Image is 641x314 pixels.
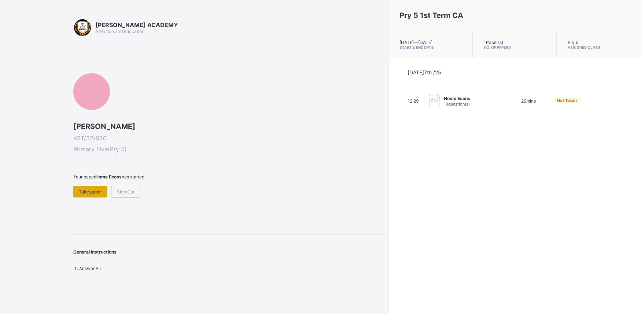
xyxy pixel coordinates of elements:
[79,189,102,195] span: Take paper
[521,98,536,104] span: 29 mins
[408,69,441,75] span: [DATE] 7th /25
[430,94,440,107] img: take_paper.cd97e1aca70de81545fe8e300f84619e.svg
[95,174,122,180] b: Home Econs
[557,98,577,103] span: Not Taken
[444,101,470,107] span: 10 question(s)
[399,40,432,45] span: [DATE] — [DATE]
[95,29,144,34] span: Affection and Education
[408,98,419,104] span: 12:29
[73,174,384,180] span: Your paper has started.
[73,145,384,153] span: Primary Five ( Pry 5 )
[568,40,578,45] span: Pry 5
[399,11,463,20] span: Pry 5 1st Term CA
[73,122,384,131] span: [PERSON_NAME]
[568,45,630,49] span: Assigned Class
[79,266,101,271] span: Answer All
[95,21,178,29] span: [PERSON_NAME] ACADEMY
[484,45,546,49] span: No. of Papers
[73,134,384,142] span: KST/32/020
[444,96,470,101] span: Home Econs
[399,45,461,49] span: Start & End Date
[484,40,503,45] span: 1 Paper(s)
[73,249,117,255] span: General Instructions
[117,189,135,195] span: Sign Out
